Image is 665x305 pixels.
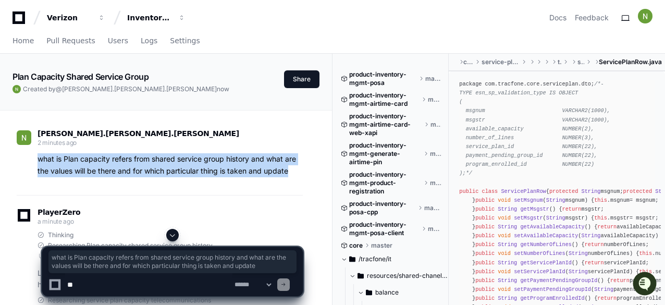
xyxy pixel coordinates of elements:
[43,8,109,27] button: Verizon
[475,206,495,212] span: public
[558,58,561,66] span: tracfone
[475,197,495,203] span: public
[549,188,578,194] span: protected
[17,130,31,145] img: ACg8ocIiWXJC7lEGJNqNt4FHmPVymFM05ITMeS-frqobA_m8IZ6TxA=s96-c
[349,200,416,216] span: product-inventory-posa-cpp
[599,58,662,66] span: ServicePlanRow.java
[127,13,172,23] div: Inventory Management
[475,215,495,221] span: public
[594,215,607,221] span: this
[177,81,190,93] button: Start new chat
[501,188,546,194] span: ServicePlanRow
[52,253,293,270] span: what is Plan capacity refers from shared service group history and what are the values will be th...
[284,70,319,88] button: Share
[546,197,565,203] span: String
[46,38,95,44] span: Pull Requests
[62,85,217,93] span: [PERSON_NAME].[PERSON_NAME].[PERSON_NAME]
[482,58,520,66] span: service-plan-provisioning-core-services
[514,197,543,203] span: setMsgnum
[610,197,630,203] span: msgnum
[38,209,80,215] span: PlayerZero
[428,95,441,104] span: master
[38,129,239,138] span: [PERSON_NAME].[PERSON_NAME].[PERSON_NAME]
[475,224,495,230] span: public
[108,29,128,53] a: Users
[610,215,630,221] span: msgstr
[546,197,585,203] span: msgnum
[425,75,441,83] span: master
[632,271,660,299] iframe: Open customer support
[108,38,128,44] span: Users
[73,109,126,117] a: Powered byPylon
[546,215,565,221] span: String
[141,38,157,44] span: Logs
[430,150,441,158] span: master
[527,81,540,87] span: core
[349,112,422,137] span: product-inventory-mgmt-airtime-card-web-xapi
[482,188,498,194] span: class
[38,139,77,147] span: 2 minutes ago
[430,179,441,187] span: master
[123,8,190,27] button: Inventory Management
[35,78,171,88] div: Start new chat
[514,215,543,221] span: setMsgstr
[428,225,441,233] span: master
[10,42,190,58] div: Welcome
[543,81,578,87] span: serviceplan
[38,153,303,177] p: what is Plan capacity refers from shared service group history and what are the values will be th...
[520,224,584,230] span: getAvailableCapacity
[549,13,567,23] a: Docs
[13,38,34,44] span: Home
[349,141,422,166] span: product-inventory-mgmt-generate-airtime-pin
[141,29,157,53] a: Logs
[10,78,29,96] img: 1756235613930-3d25f9e4-fa56-45dd-b3ad-e072dfbd1548
[349,170,422,196] span: product-inventory-mgmt-product-registration
[38,217,73,225] span: a minute ago
[623,188,652,194] span: protected
[498,81,523,87] span: tracfone
[463,58,473,66] span: core-services
[13,29,34,53] a: Home
[349,70,417,87] span: product-inventory-mgmt-posa
[597,224,617,230] span: return
[459,81,610,176] span: /*- TYPE esn_sp_validation_type IS OBJECT ( msgnum VARCHAR2(1000), msgstr VARCHAR2(1000), availab...
[546,215,585,221] span: msgstr
[349,221,420,237] span: product-inventory-mgmt-posa-client
[562,206,582,212] span: return
[498,197,511,203] span: void
[459,188,478,194] span: public
[582,81,591,87] span: dto
[56,85,62,93] span: @
[170,29,200,53] a: Settings
[104,109,126,117] span: Pylon
[638,9,652,23] img: ACg8ocIiWXJC7lEGJNqNt4FHmPVymFM05ITMeS-frqobA_m8IZ6TxA=s96-c
[47,13,92,23] div: Verizon
[575,13,609,23] button: Feedback
[594,197,607,203] span: this
[582,188,601,194] span: String
[23,85,229,93] span: Created by
[430,120,441,129] span: master
[577,58,584,66] span: serviceplan
[498,224,517,230] span: String
[170,38,200,44] span: Settings
[13,71,149,82] app-text-character-animate: Plan Capacity Shared Service Group
[46,29,95,53] a: Pull Requests
[10,10,31,31] img: PlayerZero
[217,85,229,93] span: now
[13,85,21,93] img: ACg8ocIiWXJC7lEGJNqNt4FHmPVymFM05ITMeS-frqobA_m8IZ6TxA=s96-c
[349,91,420,108] span: product-inventory-mgmt-airtime-card
[520,206,549,212] span: getMsgstr
[35,88,151,96] div: We're offline, but we'll be back soon!
[498,206,517,212] span: String
[498,215,511,221] span: void
[424,204,441,212] span: master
